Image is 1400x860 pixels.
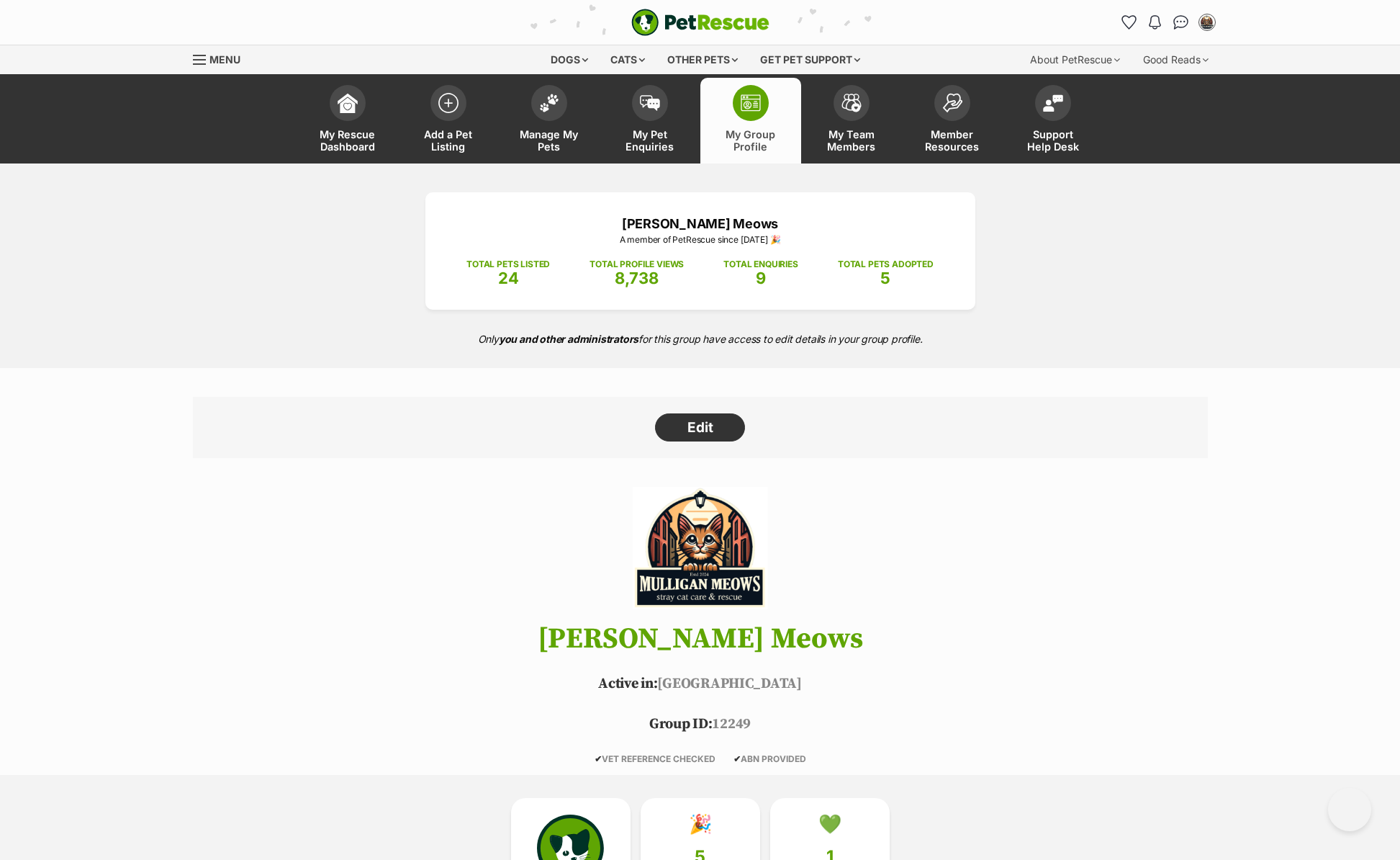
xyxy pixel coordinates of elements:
p: [PERSON_NAME] Meows [447,214,954,233]
div: Dogs [541,45,598,74]
a: PetRescue [631,9,769,36]
a: Add a Pet Listing [398,78,499,164]
a: Member Resources [902,78,1003,164]
span: 9 [756,269,766,287]
h1: [PERSON_NAME] Meows [171,623,1229,655]
span: VET REFERENCE CHECKED [595,753,715,764]
p: 12249 [171,714,1229,735]
img: logo-e224e6f780fb5917bec1dbf3a21bbac754714ae5b6737aabdf751b685950b380.svg [631,9,769,36]
div: Good Reads [1133,45,1219,74]
a: My Team Members [801,78,902,164]
iframe: Help Scout Beacon - Open [1328,788,1371,831]
span: Manage My Pets [517,128,582,153]
a: Edit [655,413,745,442]
a: My Group Profile [700,78,801,164]
span: Menu [209,53,240,66]
img: team-members-icon-5396bd8760b3fe7c0b43da4ab00e1e3bb1a5d9ba89233759b79545d2d3fc5d0d.svg [841,94,862,112]
img: notifications-46538b983faf8c2785f20acdc204bb7945ddae34d4c08c2a6579f10ce5e182be.svg [1149,15,1160,30]
p: TOTAL PROFILE VIEWS [590,258,684,271]
a: Menu [193,45,250,71]
span: My Rescue Dashboard [315,128,380,153]
span: 24 [498,269,519,287]
img: member-resources-icon-8e73f808a243e03378d46382f2149f9095a855e16c252ad45f914b54edf8863c.svg [942,93,962,112]
span: Active in: [598,675,657,693]
span: My Pet Enquiries [618,128,682,153]
ul: Account quick links [1118,11,1219,34]
span: My Team Members [819,128,884,153]
a: My Rescue Dashboard [297,78,398,164]
span: 8,738 [615,269,659,287]
img: help-desk-icon-fdf02630f3aa405de69fd3d07c3f3aa587a6932b1a1747fa1d2bba05be0121f9.svg [1043,94,1063,112]
a: Conversations [1170,11,1193,34]
icon: ✔ [595,753,602,764]
img: Natasha Boehm profile pic [1200,15,1214,30]
a: Manage My Pets [499,78,600,164]
img: group-profile-icon-3fa3cf56718a62981997c0bc7e787c4b2cf8bcc04b72c1350f741eb67cf2f40e.svg [741,94,761,112]
p: [GEOGRAPHIC_DATA] [171,673,1229,695]
span: ABN PROVIDED [733,753,806,764]
div: About PetRescue [1020,45,1130,74]
p: TOTAL PETS ADOPTED [838,258,934,271]
button: Notifications [1144,11,1167,34]
img: manage-my-pets-icon-02211641906a0b7f246fdf0571729dbe1e7629f14944591b6c1af311fb30b64b.svg [539,94,559,112]
img: chat-41dd97257d64d25036548639549fe6c8038ab92f7586957e7f3b1b290dea8141.svg [1173,15,1188,30]
span: Add a Pet Listing [416,128,481,153]
div: 🎉 [689,813,712,835]
div: Cats [600,45,655,74]
span: 5 [880,269,890,287]
p: TOTAL ENQUIRIES [723,258,798,271]
span: Group ID: [649,715,712,733]
div: 💚 [818,813,841,835]
a: My Pet Enquiries [600,78,700,164]
span: Member Resources [920,128,985,153]
div: Other pets [657,45,748,74]
img: dashboard-icon-eb2f2d2d3e046f16d808141f083e7271f6b2e854fb5c12c21221c1fb7104beca.svg [338,93,358,113]
button: My account [1196,11,1219,34]
img: pet-enquiries-icon-7e3ad2cf08bfb03b45e93fb7055b45f3efa6380592205ae92323e6603595dc1f.svg [640,95,660,111]
span: My Group Profile [718,128,783,153]
img: add-pet-listing-icon-0afa8454b4691262ce3f59096e99ab1cd57d4a30225e0717b998d2c9b9846f56.svg [438,93,459,113]
a: Favourites [1118,11,1141,34]
a: Support Help Desk [1003,78,1103,164]
strong: you and other administrators [499,333,639,345]
span: Support Help Desk [1021,128,1085,153]
div: Get pet support [750,45,870,74]
p: TOTAL PETS LISTED [466,258,550,271]
icon: ✔ [733,753,741,764]
p: A member of PetRescue since [DATE] 🎉 [447,233,954,246]
img: Mulligan Meows [618,487,782,609]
